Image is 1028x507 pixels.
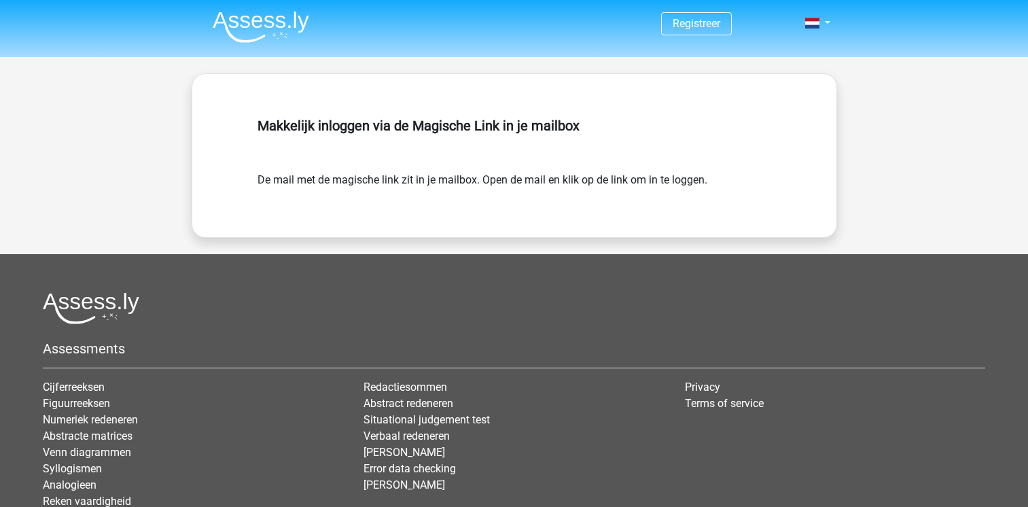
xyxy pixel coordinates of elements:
a: Error data checking [364,462,456,475]
h5: Makkelijk inloggen via de Magische Link in je mailbox [258,118,771,134]
a: Abstract redeneren [364,397,453,410]
a: Redactiesommen [364,381,447,394]
a: Abstracte matrices [43,430,132,442]
a: [PERSON_NAME] [364,446,445,459]
a: Syllogismen [43,462,102,475]
img: Assessly [213,11,309,43]
h5: Assessments [43,340,985,357]
a: Registreer [673,17,720,30]
a: Cijferreeksen [43,381,105,394]
img: Assessly logo [43,292,139,324]
a: Numeriek redeneren [43,413,138,426]
a: Analogieen [43,478,96,491]
form: De mail met de magische link zit in je mailbox. Open de mail en klik op de link om in te loggen. [258,172,771,188]
a: Terms of service [685,397,764,410]
a: Situational judgement test [364,413,490,426]
a: Figuurreeksen [43,397,110,410]
a: Verbaal redeneren [364,430,450,442]
a: Privacy [685,381,720,394]
a: Venn diagrammen [43,446,131,459]
a: [PERSON_NAME] [364,478,445,491]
